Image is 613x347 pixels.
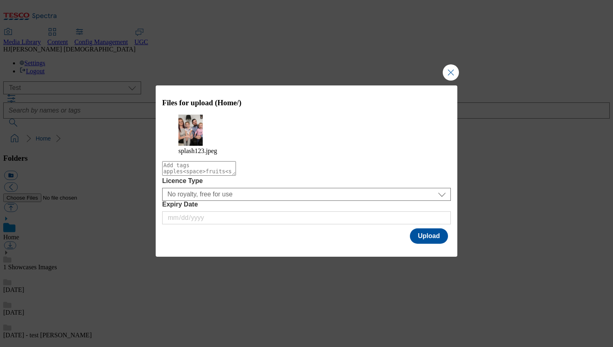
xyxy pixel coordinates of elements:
[162,177,451,185] label: Licence Type
[410,228,448,244] button: Upload
[178,147,435,155] figcaption: splash123.jpeg
[162,201,451,208] label: Expiry Date
[443,64,459,81] button: Close Modal
[156,85,457,257] div: Modal
[178,115,203,146] img: preview
[162,98,451,107] h3: Files for upload (Home/)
